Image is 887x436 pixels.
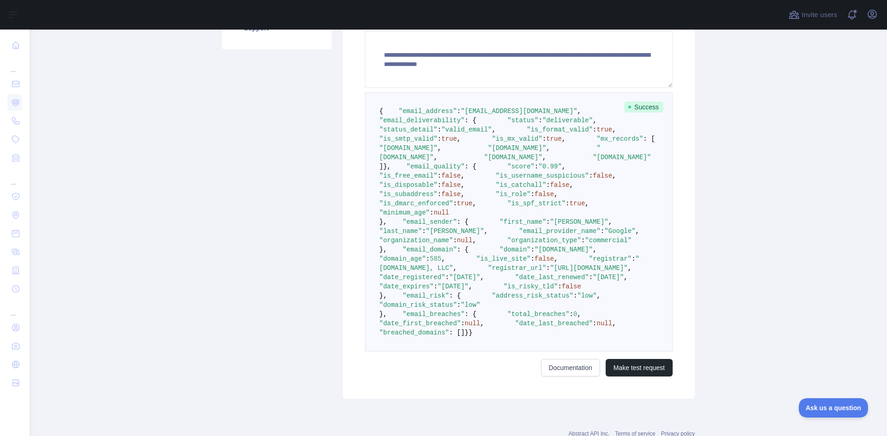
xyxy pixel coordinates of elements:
[636,227,639,235] span: ,
[457,108,461,115] span: :
[593,274,624,281] span: "[DATE]"
[484,154,542,161] span: "[DOMAIN_NAME]"
[539,163,562,170] span: "0.99"
[449,274,480,281] span: "[DATE]"
[554,191,558,198] span: ,
[492,126,496,133] span: ,
[457,237,473,244] span: null
[608,218,612,226] span: ,
[492,135,542,143] span: "is_mx_valid"
[379,181,437,189] span: "is_disposable"
[643,135,655,143] span: : [
[379,246,387,253] span: },
[628,264,632,272] span: ,
[465,311,476,318] span: : {
[453,237,457,244] span: :
[379,218,387,226] span: },
[597,135,644,143] span: "mx_records"
[379,329,449,336] span: "breached_domains"
[383,163,391,170] span: },
[465,117,476,124] span: : {
[601,227,604,235] span: :
[441,255,445,263] span: ,
[441,126,492,133] span: "valid_email"
[504,283,558,290] span: "is_risky_tld"
[422,227,425,235] span: :
[379,292,387,299] span: },
[593,320,596,327] span: :
[484,227,488,235] span: ,
[496,181,546,189] span: "is_catchall"
[453,264,457,272] span: ,
[499,246,530,253] span: "domain"
[562,135,565,143] span: ,
[480,274,484,281] span: ,
[542,154,546,161] span: ,
[535,246,593,253] span: "[DOMAIN_NAME]"
[430,255,441,263] span: 585
[379,255,426,263] span: "domain_age"
[461,301,480,309] span: "low"
[465,329,468,336] span: }
[465,320,480,327] span: null
[379,191,437,198] span: "is_subaddress"
[445,274,449,281] span: :
[7,299,22,317] div: ...
[597,292,601,299] span: ,
[379,172,437,179] span: "is_free_email"
[379,320,461,327] span: "date_first_breached"
[430,209,433,216] span: :
[426,227,484,235] span: "[PERSON_NAME]"
[402,246,457,253] span: "email_domain"
[539,117,542,124] span: :
[437,126,441,133] span: :
[488,144,546,152] span: "[DOMAIN_NAME]"
[558,283,562,290] span: :
[461,108,577,115] span: "[EMAIL_ADDRESS][DOMAIN_NAME]"
[531,255,535,263] span: :
[461,191,464,198] span: ,
[787,7,839,22] button: Invite users
[457,246,468,253] span: : {
[468,283,472,290] span: ,
[581,237,585,244] span: :
[379,311,387,318] span: },
[585,200,589,207] span: ,
[434,283,437,290] span: :
[589,255,632,263] span: "registrar"
[379,108,383,115] span: {
[612,126,616,133] span: ,
[546,135,562,143] span: true
[612,172,616,179] span: ,
[379,117,465,124] span: "email_deliverability"
[542,117,593,124] span: "deliverable"
[550,181,570,189] span: false
[585,237,632,244] span: "commercial"
[441,135,457,143] span: true
[402,292,449,299] span: "email_risk"
[577,108,581,115] span: ,
[519,227,600,235] span: "email_provider_name"
[492,292,573,299] span: "address_risk_status"
[457,200,473,207] span: true
[379,209,430,216] span: "minimum_age"
[379,135,437,143] span: "is_smtp_valid"
[624,102,663,113] span: Success
[577,292,597,299] span: "low"
[589,172,593,179] span: :
[476,255,531,263] span: "is_live_site"
[515,320,593,327] span: "date_last_breached"
[441,181,461,189] span: false
[527,126,593,133] span: "is_format_valid"
[437,135,441,143] span: :
[453,200,457,207] span: :
[597,126,613,133] span: true
[457,135,461,143] span: ,
[507,237,581,244] span: "organization_type"
[535,191,554,198] span: false
[434,209,450,216] span: null
[379,144,437,152] span: "[DOMAIN_NAME]"
[402,311,464,318] span: "email_breaches"
[546,218,550,226] span: :
[624,274,627,281] span: ,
